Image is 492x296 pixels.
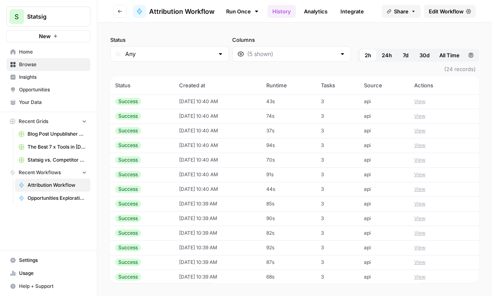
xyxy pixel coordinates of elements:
[174,109,261,123] td: [DATE] 10:40 AM
[115,244,141,251] div: Success
[15,179,90,192] a: Attribution Workflow
[19,283,87,290] span: Help + Support
[409,76,479,94] th: Actions
[174,76,261,94] th: Created at
[174,167,261,182] td: [DATE] 10:40 AM
[359,153,409,167] td: api
[174,255,261,270] td: [DATE] 10:39 AM
[28,181,87,189] span: Attribution Workflow
[19,99,87,106] span: Your Data
[359,76,409,94] th: Source
[414,142,426,149] button: View
[19,48,87,56] span: Home
[261,123,316,138] td: 37s
[232,36,351,44] label: Columns
[221,4,264,18] a: Run Once
[261,240,316,255] td: 92s
[403,51,409,59] span: 7d
[261,167,316,182] td: 91s
[359,109,409,123] td: api
[115,200,141,207] div: Success
[15,140,90,153] a: The Best 7 x Tools in [DATE] Grid
[414,127,426,134] button: View
[414,171,426,178] button: View
[110,76,174,94] th: Status
[6,166,90,179] button: Recent Workflows
[316,94,359,109] td: 3
[133,5,214,18] a: Attribution Workflow
[382,5,421,18] button: Share
[261,211,316,226] td: 90s
[377,49,397,62] button: 24h
[414,273,426,281] button: View
[149,6,214,16] span: Attribution Workflow
[110,36,229,44] label: Status
[359,167,409,182] td: api
[299,5,332,18] a: Analytics
[6,83,90,96] a: Opportunities
[174,197,261,211] td: [DATE] 10:39 AM
[115,259,141,266] div: Success
[15,153,90,166] a: Statsig vs. Competitor v2 Grid
[174,182,261,197] td: [DATE] 10:40 AM
[115,215,141,222] div: Success
[174,94,261,109] td: [DATE] 10:40 AM
[316,123,359,138] td: 3
[27,13,76,21] span: Statsig
[28,143,87,151] span: The Best 7 x Tools in [DATE] Grid
[359,255,409,270] td: api
[359,226,409,240] td: api
[6,45,90,58] a: Home
[28,194,87,202] span: Opportunities Exploration Workflow
[397,49,415,62] button: 7d
[359,270,409,284] td: api
[28,130,87,138] span: Blog Post Unpublisher Grid (master)
[261,270,316,284] td: 68s
[316,109,359,123] td: 3
[19,270,87,277] span: Usage
[316,211,359,226] td: 3
[247,50,336,58] input: (5 shown)
[174,240,261,255] td: [DATE] 10:39 AM
[316,255,359,270] td: 3
[6,115,90,127] button: Recent Grids
[261,153,316,167] td: 70s
[115,171,141,178] div: Success
[261,255,316,270] td: 87s
[429,7,464,15] span: Edit Workflow
[6,58,90,71] a: Browse
[19,118,48,125] span: Recent Grids
[6,30,90,42] button: New
[115,127,141,134] div: Success
[19,257,87,264] span: Settings
[6,267,90,280] a: Usage
[115,156,141,164] div: Success
[359,211,409,226] td: api
[414,244,426,251] button: View
[39,32,51,40] span: New
[359,197,409,211] td: api
[267,5,296,18] a: History
[6,96,90,109] a: Your Data
[28,156,87,164] span: Statsig vs. Competitor v2 Grid
[414,200,426,207] button: View
[359,182,409,197] td: api
[359,138,409,153] td: api
[434,49,464,62] button: All Time
[414,215,426,222] button: View
[414,156,426,164] button: View
[174,226,261,240] td: [DATE] 10:39 AM
[6,6,90,27] button: Workspace: Statsig
[414,112,426,120] button: View
[6,254,90,267] a: Settings
[359,240,409,255] td: api
[15,127,90,140] a: Blog Post Unpublisher Grid (master)
[336,5,369,18] a: Integrate
[419,51,430,59] span: 30d
[261,76,316,94] th: Runtime
[316,226,359,240] td: 3
[424,5,476,18] a: Edit Workflow
[316,182,359,197] td: 3
[359,123,409,138] td: api
[19,169,61,176] span: Recent Workflows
